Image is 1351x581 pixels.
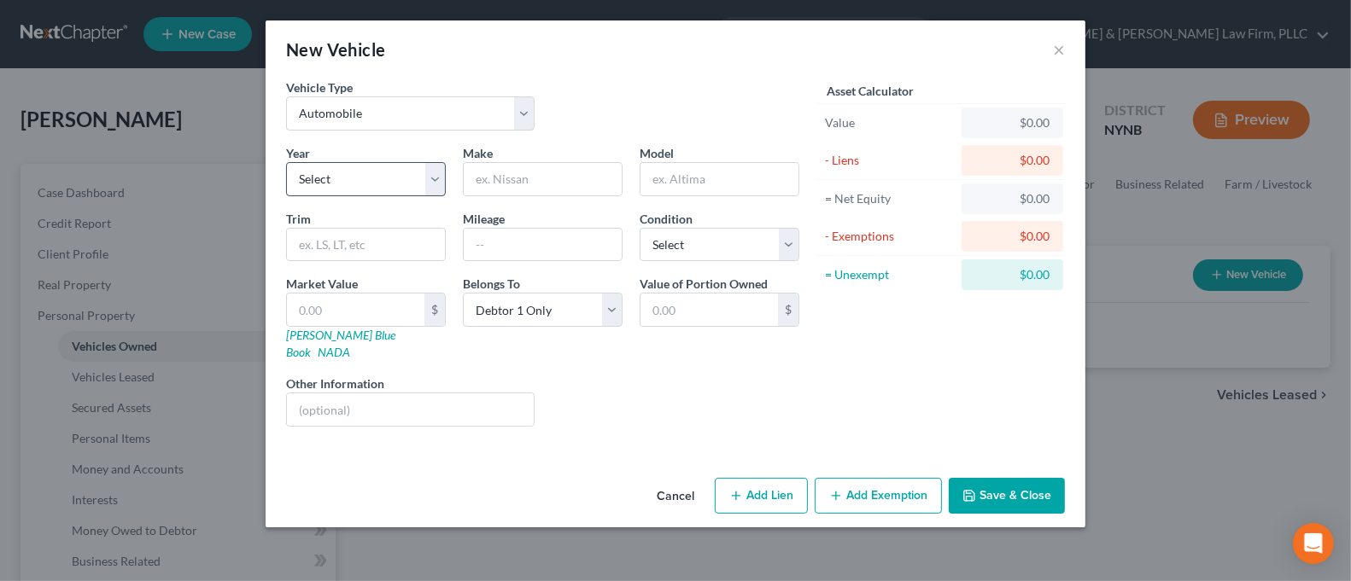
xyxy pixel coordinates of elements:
span: Make [463,146,493,160]
span: Belongs To [463,276,520,291]
a: NADA [318,345,350,359]
div: $0.00 [975,190,1050,207]
button: Add Lien [715,478,808,514]
div: $0.00 [975,266,1050,283]
div: - Liens [825,152,954,169]
div: $ [778,293,798,326]
input: -- [464,229,622,261]
div: $0.00 [975,114,1050,131]
label: Asset Calculator [827,82,914,100]
label: Condition [640,210,693,228]
label: Model [640,144,674,162]
button: × [1053,39,1065,60]
label: Other Information [286,375,384,392]
button: Save & Close [949,478,1065,514]
div: $0.00 [975,228,1050,245]
input: ex. LS, LT, etc [287,229,445,261]
label: Value of Portion Owned [640,275,768,293]
label: Trim [286,210,311,228]
div: - Exemptions [825,228,954,245]
div: $0.00 [975,152,1050,169]
div: Value [825,114,954,131]
label: Mileage [463,210,505,228]
input: (optional) [287,393,534,426]
input: ex. Altima [640,163,798,195]
div: = Unexempt [825,266,954,283]
label: Vehicle Type [286,78,353,96]
div: Open Intercom Messenger [1293,523,1334,564]
button: Cancel [643,479,708,514]
input: 0.00 [640,293,778,326]
input: ex. Nissan [464,163,622,195]
div: New Vehicle [286,38,385,61]
label: Market Value [286,275,358,293]
a: [PERSON_NAME] Blue Book [286,328,395,359]
input: 0.00 [287,293,424,326]
div: = Net Equity [825,190,954,207]
button: Add Exemption [815,478,942,514]
label: Year [286,144,310,162]
div: $ [424,293,445,326]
